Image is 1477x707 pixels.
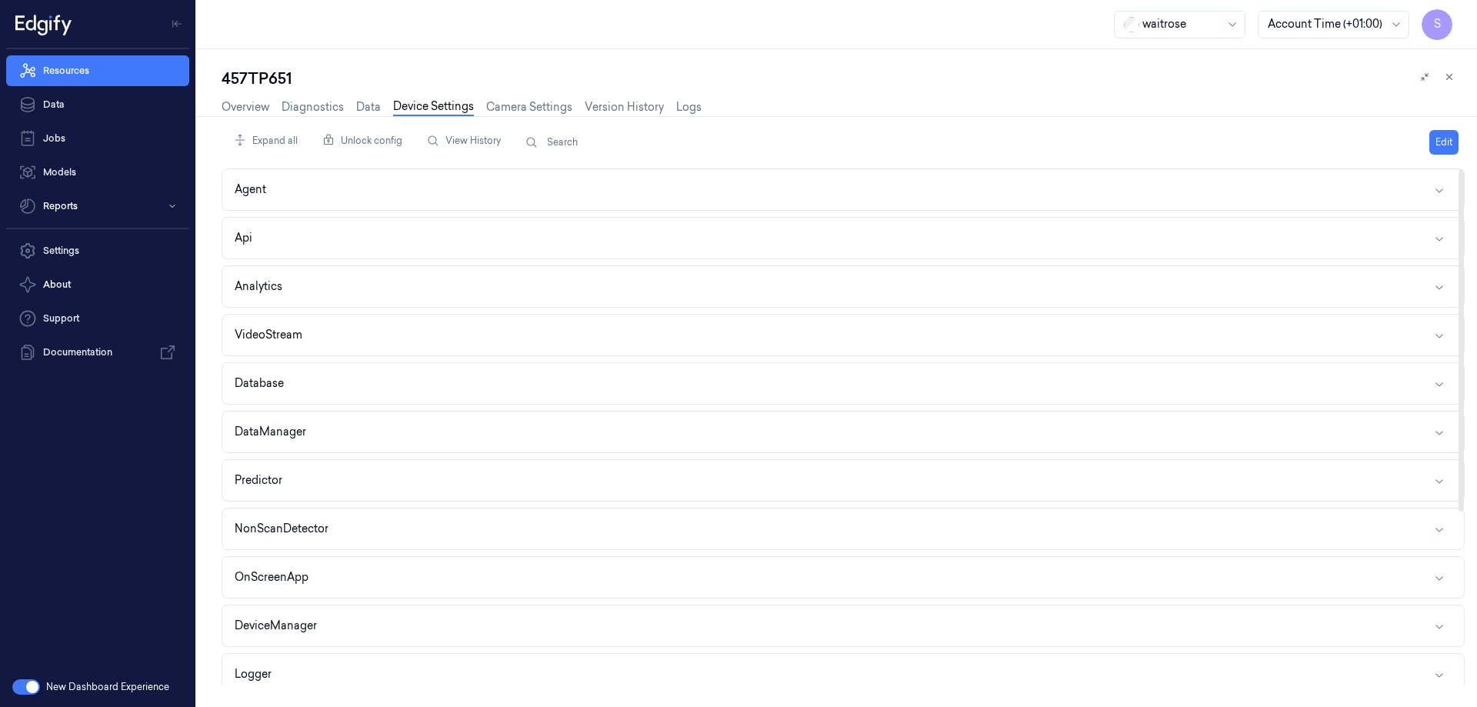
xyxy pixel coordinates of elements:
[222,654,1464,695] button: Logger
[222,557,1464,598] button: OnScreenApp
[282,99,344,115] a: Diagnostics
[222,68,1465,89] div: 457TP651
[393,98,474,116] a: Device Settings
[6,191,189,222] button: Reports
[6,123,189,154] a: Jobs
[235,521,328,537] div: NonScanDetector
[228,128,304,153] button: Expand all
[6,269,189,300] button: About
[222,266,1464,307] button: Analytics
[235,375,284,392] div: Database
[356,99,381,115] a: Data
[222,363,1464,404] button: Database
[316,126,408,155] div: Unlock config
[6,303,189,334] a: Support
[235,666,272,682] div: Logger
[235,230,252,246] div: Api
[6,157,189,188] a: Models
[235,618,317,634] div: DeviceManager
[1429,130,1459,155] button: Edit
[421,128,507,153] button: View History
[235,472,282,489] div: Predictor
[6,55,189,86] a: Resources
[235,278,282,295] div: Analytics
[222,605,1464,646] button: DeviceManager
[6,337,189,368] a: Documentation
[235,569,308,585] div: OnScreenApp
[235,327,302,343] div: VideoStream
[222,315,1464,355] button: VideoStream
[222,99,269,115] a: Overview
[6,89,189,120] a: Data
[676,99,702,115] a: Logs
[235,424,306,440] div: DataManager
[222,169,1464,210] button: Agent
[222,218,1464,258] button: Api
[222,412,1464,452] button: DataManager
[228,126,304,155] div: Expand all
[585,99,664,115] a: Version History
[235,182,266,198] div: Agent
[165,12,189,36] button: Toggle Navigation
[6,235,189,266] a: Settings
[486,99,572,115] a: Camera Settings
[1422,9,1452,40] button: S
[222,509,1464,549] button: NonScanDetector
[222,460,1464,501] button: Predictor
[316,128,408,153] button: Unlock config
